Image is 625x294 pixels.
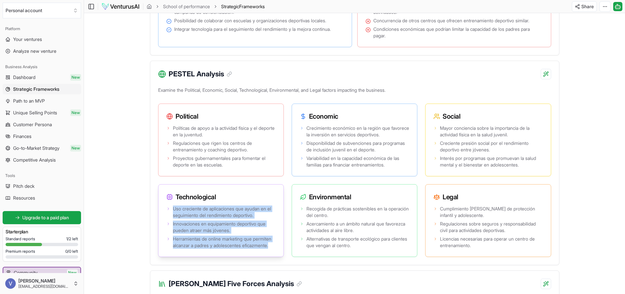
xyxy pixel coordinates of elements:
[306,206,409,219] span: Recogida de prácticas sostenibles en la operación del centro.
[3,108,81,118] a: Unique Selling PointsNew
[433,112,543,121] h3: Social
[440,140,543,153] span: Creciente presión social por el rendimiento deportivo entre jóvenes.
[173,140,276,153] span: Regulaciones que rigen los centros de entrenamiento y coaching deportivo.
[3,193,81,203] a: Resources
[3,155,81,165] a: Competitive Analysis
[3,131,81,142] a: Finances
[306,155,409,168] span: Variabilidad en la capacidad económica de las familias para financiar entrenamientos.
[300,112,409,121] h3: Economic
[13,48,56,54] span: Analyze new venture
[3,62,81,72] div: Business Analysis
[173,125,276,138] span: Políticas de apoyo a la actividad física y el deporte en la juventud.
[22,214,69,221] span: Upgrade to a paid plan
[13,109,57,116] span: Unique Selling Points
[70,145,81,151] span: New
[3,72,81,83] a: DashboardNew
[3,24,81,34] div: Platform
[67,269,78,276] span: New
[70,74,81,81] span: New
[433,192,543,202] h3: Legal
[13,145,59,151] span: Go-to-Market Strategy
[300,192,409,202] h3: Environmental
[70,109,81,116] span: New
[306,140,409,153] span: Disponibilidad de subvenciones para programas de inclusión juvenil en el deporte.
[3,3,81,18] button: Select an organization
[101,3,140,10] img: logo
[169,279,302,289] h3: [PERSON_NAME] Five Forces Analysis
[306,236,409,249] span: Alternativas de transporte ecológico para clientes que vengan al centro.
[173,155,276,168] span: Proyectos gubernamentales para fomentar el deporte en las escuelas.
[5,278,16,289] img: ACg8ocImi13dzi64YeiOAM1OC6ul4BfvZ3a5DsN1BYbvywsYojSagg=s96-c
[3,211,81,224] a: Upgrade to a paid plan
[440,155,543,168] span: Interés por programas que promuevan la salud mental y el bienestar en adolescentes.
[13,86,59,92] span: Strategic Frameworks
[3,170,81,181] div: Tools
[581,3,594,10] span: Share
[6,249,35,254] span: Premium reports
[147,3,265,10] nav: breadcrumb
[173,236,276,249] span: Herramientas de online marketing que permiten alcanzar a padres y adolescentes eficazmente.
[306,125,409,138] span: Crecimiento económico en la región que favorece la inversión en servicios deportivos.
[13,121,52,128] span: Customer Persona
[13,98,45,104] span: Path to an MVP
[440,206,543,219] span: Cumplimiento [PERSON_NAME] de protección infantil y adolescente.
[3,34,81,45] a: Your ventures
[3,267,80,278] a: CommunityNew
[13,195,35,201] span: Resources
[3,84,81,94] a: Strategic Frameworks
[174,17,326,24] span: Posibilidad de colaborar con escuelas y organizaciones deportivas locales.
[306,221,409,234] span: Acercamiento a un ámbito natural que favorezca actividades al aire libre.
[373,17,529,24] span: Concurrencia de otros centros que ofrecen entrenamiento deportivo similar.
[14,269,37,276] span: Community
[65,249,78,254] span: 0 / 0 left
[18,284,71,289] span: [EMAIL_ADDRESS][DOMAIN_NAME]
[66,236,78,242] span: 1 / 2 left
[572,1,597,12] button: Share
[3,46,81,56] a: Analyze new venture
[221,3,265,10] span: StrategicFrameworks
[166,112,276,121] h3: Political
[6,236,35,242] span: Standard reports
[166,192,276,202] h3: Technological
[440,125,543,138] span: Mayor conciencia sobre la importancia de la actividad física en la salud juvenil.
[13,183,34,189] span: Pitch deck
[6,228,78,235] h3: Starter plan
[158,86,551,97] p: Examine the Political, Economic, Social, Technological, Environmental, and Legal factors impactin...
[3,181,81,191] a: Pitch deck
[173,221,276,234] span: Innovaciones en equipamiento deportivo que pueden atraer más jóvenes.
[173,206,276,219] span: Uso creciente de aplicaciones que ayudan en el seguimiento del rendimiento deportivo.
[3,119,81,130] a: Customer Persona
[13,36,42,43] span: Your ventures
[174,26,331,32] span: Integrar tecnología para el seguimiento del rendimiento y la mejora continua.
[163,3,210,10] a: School of performance
[3,143,81,153] a: Go-to-Market StrategyNew
[13,133,31,140] span: Finances
[169,69,232,79] h3: PESTEL Analysis
[239,4,265,9] span: Frameworks
[373,26,543,39] span: Condiciones económicas que podrían limitar la capacidad de los padres para pagar.
[440,221,543,234] span: Regulaciones sobre seguros y responsabilidad civil para actividades deportivas.
[13,74,35,81] span: Dashboard
[3,96,81,106] a: Path to an MVP
[18,278,71,284] span: [PERSON_NAME]
[13,157,56,163] span: Competitive Analysis
[3,276,81,291] button: [PERSON_NAME][EMAIL_ADDRESS][DOMAIN_NAME]
[440,236,543,249] span: Licencias necesarias para operar un centro de entrenamiento.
